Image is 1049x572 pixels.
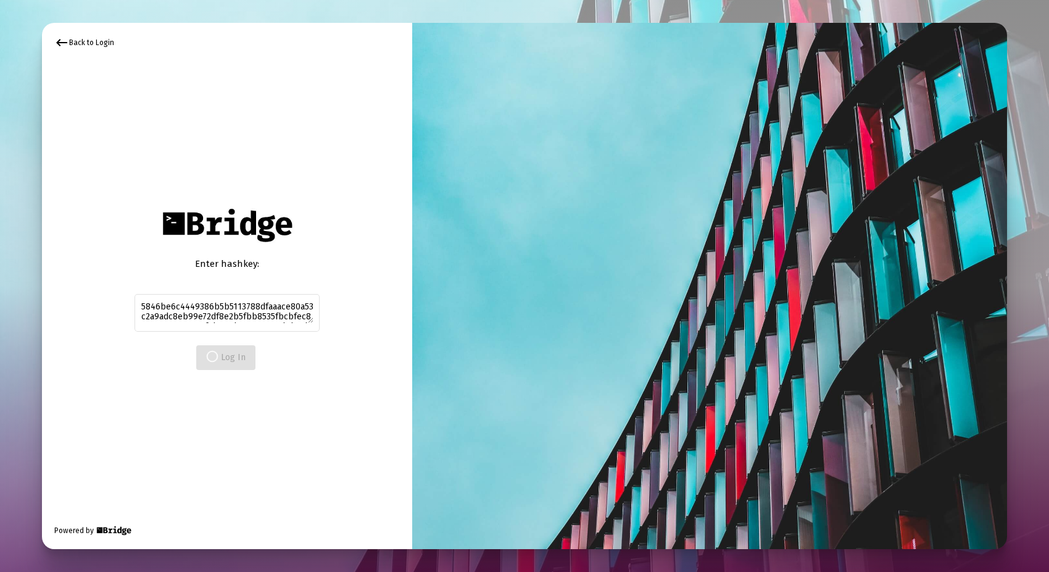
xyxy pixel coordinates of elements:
mat-icon: keyboard_backspace [54,35,69,50]
img: Bridge Financial Technology Logo [156,202,297,248]
div: Enter hashkey: [135,258,320,270]
button: Log In [196,345,255,370]
span: Log In [206,352,246,363]
div: Back to Login [54,35,114,50]
div: Powered by [54,524,133,537]
img: Bridge Financial Technology Logo [95,524,133,537]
